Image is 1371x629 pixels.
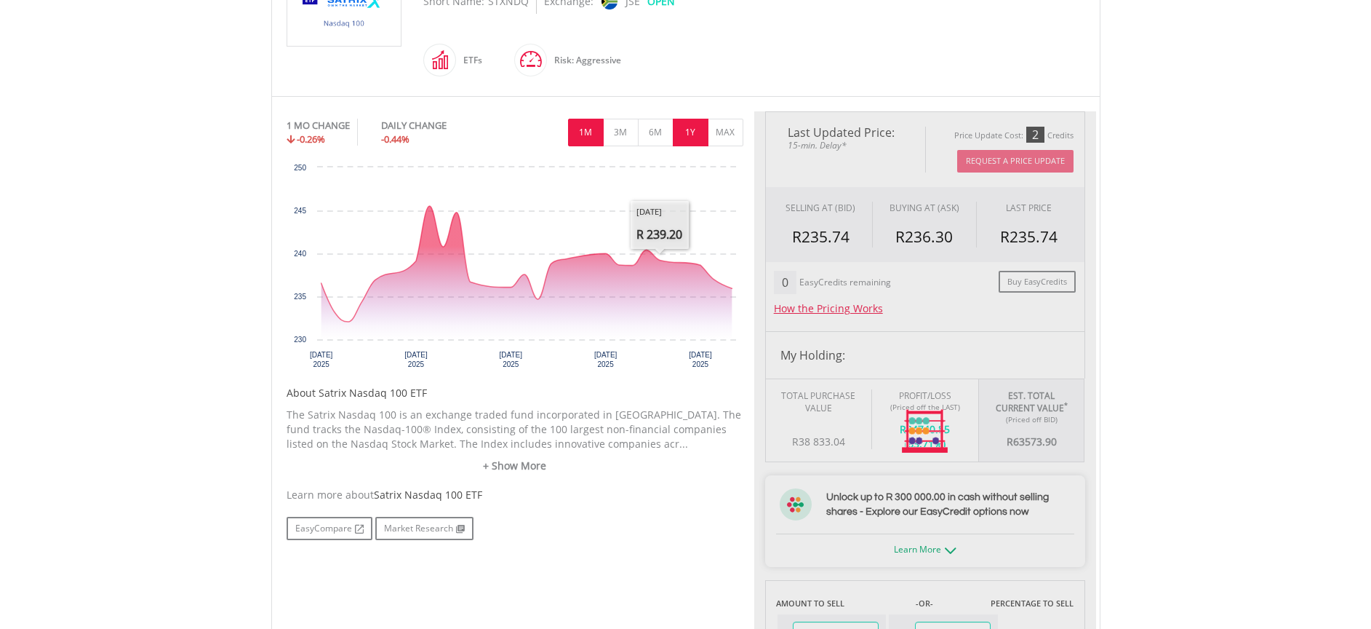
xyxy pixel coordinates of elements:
div: Learn more about [287,488,743,502]
a: + Show More [287,459,743,473]
p: The Satrix Nasdaq 100 is an exchange traded fund incorporated in [GEOGRAPHIC_DATA]. The fund trac... [287,408,743,451]
text: 250 [294,164,306,172]
button: 1M [568,119,604,146]
span: -0.44% [381,132,409,146]
text: 235 [294,293,306,301]
span: -0.26% [297,132,325,146]
div: ETFs [456,43,482,78]
text: 245 [294,207,306,215]
text: [DATE] 2025 [593,351,617,368]
div: 1 MO CHANGE [287,119,350,132]
text: 230 [294,336,306,344]
text: [DATE] 2025 [689,351,712,368]
div: Risk: Aggressive [547,43,621,78]
div: DAILY CHANGE [381,119,495,132]
a: EasyCompare [287,517,372,540]
button: 3M [603,119,639,146]
svg: Interactive chart [287,160,743,379]
text: [DATE] 2025 [309,351,332,368]
h5: About Satrix Nasdaq 100 ETF [287,386,743,400]
text: 240 [294,250,306,258]
button: 6M [638,119,673,146]
button: MAX [708,119,743,146]
text: [DATE] 2025 [499,351,522,368]
a: Market Research [375,517,473,540]
span: Satrix Nasdaq 100 ETF [374,488,482,502]
text: [DATE] 2025 [404,351,428,368]
div: Chart. Highcharts interactive chart. [287,160,743,379]
button: 1Y [673,119,708,146]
